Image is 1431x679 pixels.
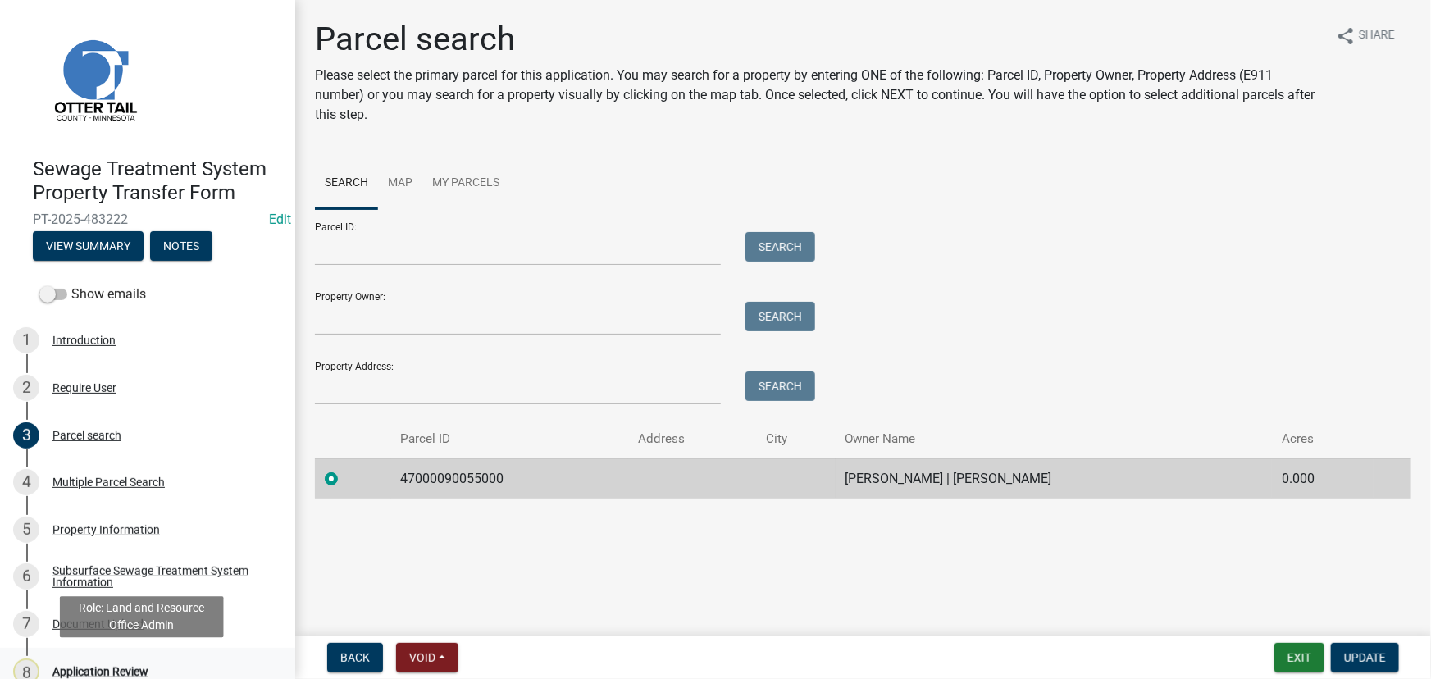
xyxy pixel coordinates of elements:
button: Exit [1274,643,1324,672]
div: Document Upload [52,618,144,630]
th: City [756,420,835,458]
div: 1 [13,327,39,353]
wm-modal-confirm: Summary [33,240,144,253]
span: Update [1344,651,1386,664]
h1: Parcel search [315,20,1323,59]
img: Otter Tail County, Minnesota [33,17,156,140]
a: Map [378,157,422,210]
a: Edit [269,212,291,227]
button: shareShare [1323,20,1408,52]
p: Please select the primary parcel for this application. You may search for a property by entering ... [315,66,1323,125]
span: Back [340,651,370,664]
button: Search [745,371,815,401]
i: share [1336,26,1356,46]
button: Notes [150,231,212,261]
span: Void [409,651,435,664]
th: Acres [1272,420,1373,458]
button: Void [396,643,458,672]
h4: Sewage Treatment System Property Transfer Form [33,157,282,205]
td: 0.000 [1272,458,1373,499]
div: Subsurface Sewage Treatment System Information [52,565,269,588]
div: 4 [13,469,39,495]
div: 5 [13,517,39,543]
div: Introduction [52,335,116,346]
div: 7 [13,611,39,637]
div: 3 [13,422,39,449]
button: View Summary [33,231,144,261]
th: Owner Name [836,420,1272,458]
div: 2 [13,375,39,401]
div: Role: Land and Resource Office Admin [60,596,224,637]
span: PT-2025-483222 [33,212,262,227]
button: Back [327,643,383,672]
wm-modal-confirm: Edit Application Number [269,212,291,227]
td: 47000090055000 [391,458,628,499]
th: Address [628,420,756,458]
td: [PERSON_NAME] | [PERSON_NAME] [836,458,1272,499]
span: Share [1359,26,1395,46]
button: Update [1331,643,1399,672]
div: Require User [52,382,116,394]
wm-modal-confirm: Notes [150,240,212,253]
div: Parcel search [52,430,121,441]
a: My Parcels [422,157,509,210]
th: Parcel ID [391,420,628,458]
div: 6 [13,563,39,590]
label: Show emails [39,285,146,304]
div: Multiple Parcel Search [52,476,165,488]
a: Search [315,157,378,210]
button: Search [745,302,815,331]
div: Application Review [52,666,148,677]
button: Search [745,232,815,262]
div: Property Information [52,524,160,535]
